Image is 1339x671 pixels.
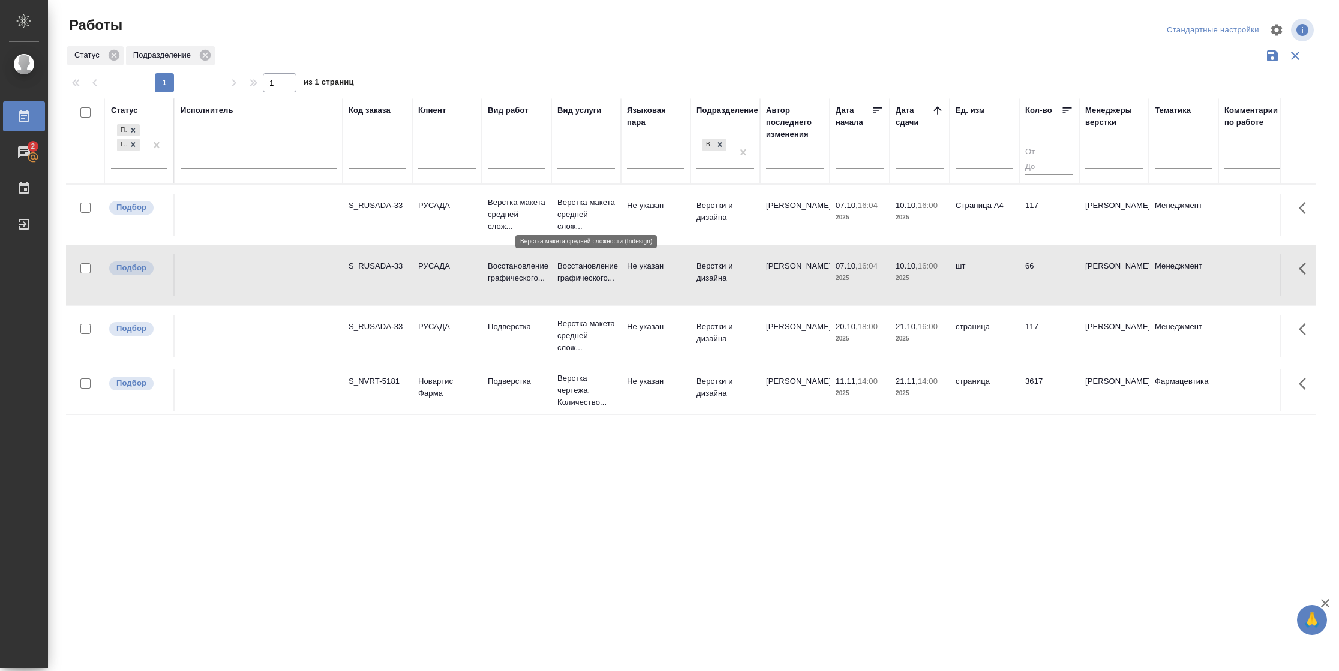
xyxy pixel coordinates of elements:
td: [PERSON_NAME] [760,315,830,357]
span: из 1 страниц [304,75,354,92]
button: Сохранить фильтры [1261,44,1284,67]
button: Здесь прячутся важные кнопки [1292,254,1320,283]
td: 117 [1019,194,1079,236]
td: [PERSON_NAME] [760,194,830,236]
div: Можно подбирать исполнителей [108,260,167,276]
p: Новартис Фарма [418,375,476,399]
div: S_RUSADA-33 [349,321,406,333]
td: 66 [1019,254,1079,296]
a: 2 [3,137,45,167]
td: Страница А4 [950,194,1019,236]
p: 21.11, [896,377,918,386]
p: 2025 [836,272,884,284]
p: 2025 [836,212,884,224]
div: Верстки и дизайна [701,137,728,152]
td: Не указан [621,369,690,411]
td: Верстки и дизайна [690,254,760,296]
div: Подразделение [696,104,758,116]
td: Верстки и дизайна [690,315,760,357]
p: Статус [74,49,104,61]
input: До [1025,160,1073,174]
div: Можно подбирать исполнителей [108,375,167,392]
div: S_RUSADA-33 [349,260,406,272]
span: 2 [23,140,42,152]
div: Верстки и дизайна [702,139,713,151]
p: 18:00 [858,322,878,331]
td: Верстки и дизайна [690,369,760,411]
div: Подразделение [126,46,215,65]
p: Подбор [116,377,146,389]
div: Дата сдачи [896,104,932,128]
p: Восстановление графического... [488,260,545,284]
p: 20.10, [836,322,858,331]
button: Здесь прячутся важные кнопки [1292,194,1320,222]
p: Верстка макета средней слож... [488,197,545,233]
p: Подбор [116,323,146,335]
td: шт [950,254,1019,296]
p: 2025 [836,387,884,399]
p: Подверстка [488,321,545,333]
input: От [1025,145,1073,160]
div: Подбор, Готов к работе [116,123,141,138]
td: Не указан [621,254,690,296]
p: 10.10, [896,261,918,270]
p: Верстка макета средней слож... [557,318,615,354]
p: 16:00 [918,201,938,210]
div: Статус [111,104,138,116]
span: 🙏 [1302,607,1322,633]
p: Фармацевтика [1155,375,1212,387]
p: 21.10, [896,322,918,331]
p: Восстановление графического... [557,260,615,284]
span: Посмотреть информацию [1291,19,1316,41]
p: РУСАДА [418,321,476,333]
p: РУСАДА [418,200,476,212]
p: 10.10, [896,201,918,210]
div: Вид работ [488,104,529,116]
p: 2025 [896,333,944,345]
p: [PERSON_NAME] [1085,375,1143,387]
div: Тематика [1155,104,1191,116]
p: Менеджмент [1155,200,1212,212]
div: Подбор, Готов к работе [116,137,141,152]
p: 16:04 [858,261,878,270]
div: S_RUSADA-33 [349,200,406,212]
td: Не указан [621,194,690,236]
td: [PERSON_NAME] [760,369,830,411]
p: [PERSON_NAME] [1085,200,1143,212]
div: Языковая пара [627,104,684,128]
div: Кол-во [1025,104,1052,116]
p: Подразделение [133,49,195,61]
p: 16:04 [858,201,878,210]
button: Здесь прячутся важные кнопки [1292,315,1320,344]
div: Автор последнего изменения [766,104,824,140]
td: страница [950,315,1019,357]
p: 2025 [896,387,944,399]
p: [PERSON_NAME] [1085,260,1143,272]
td: Не указан [621,315,690,357]
div: Подбор [117,124,127,137]
div: Вид услуги [557,104,602,116]
td: [PERSON_NAME] [760,254,830,296]
div: Готов к работе [117,139,127,151]
div: split button [1164,21,1262,40]
p: 16:00 [918,261,938,270]
p: Подбор [116,262,146,274]
div: Клиент [418,104,446,116]
p: РУСАДА [418,260,476,272]
span: Настроить таблицу [1262,16,1291,44]
td: страница [950,369,1019,411]
div: Можно подбирать исполнителей [108,200,167,216]
div: S_NVRT-5181 [349,375,406,387]
td: 117 [1019,315,1079,357]
p: 07.10, [836,261,858,270]
button: Сбросить фильтры [1284,44,1307,67]
p: Верстка чертежа. Количество... [557,372,615,408]
div: Менеджеры верстки [1085,104,1143,128]
div: Можно подбирать исполнителей [108,321,167,337]
p: 2025 [836,333,884,345]
p: 14:00 [918,377,938,386]
p: Менеджмент [1155,321,1212,333]
p: 2025 [896,272,944,284]
p: 16:00 [918,322,938,331]
span: Работы [66,16,122,35]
